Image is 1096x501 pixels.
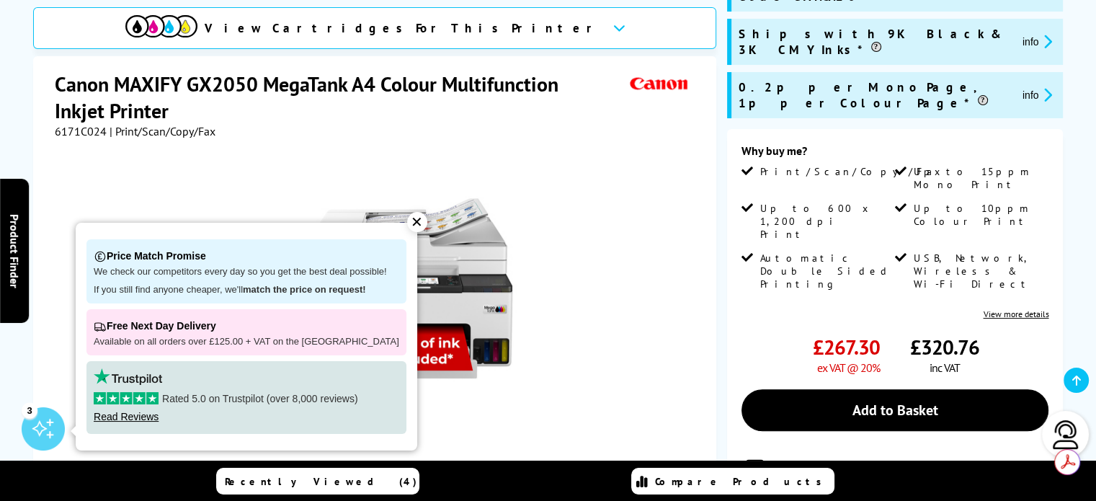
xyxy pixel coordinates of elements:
p: Free Next Day Delivery [94,316,399,336]
button: promo-description [1018,33,1056,50]
span: Compare Products [655,475,829,488]
div: ✕ [407,212,427,232]
img: stars-5.svg [94,392,159,404]
span: Ships with 9K Black & 3K CMY Inks* [739,26,1011,58]
a: Add to Basket [741,389,1049,431]
span: Up to 15ppm Mono Print [914,165,1046,191]
p: Rated 5.0 on Trustpilot (over 8,000 reviews) [94,392,399,405]
a: View more details [983,309,1048,319]
img: View Cartridges [125,15,197,37]
div: 3 [22,402,37,418]
span: 70 In Stock [785,460,910,476]
span: inc VAT [930,360,960,375]
span: 6171C024 [55,124,107,138]
span: 0.2p per Mono Page, 1p per Colour Page* [739,79,1011,111]
span: £267.30 [813,334,880,360]
p: If you still find anyone cheaper, we'll [94,284,399,296]
p: Available on all orders over £125.00 + VAT on the [GEOGRAPHIC_DATA] [94,336,399,348]
p: Price Match Promise [94,247,399,266]
span: Automatic Double Sided Printing [760,252,892,291]
img: trustpilot rating [94,368,162,385]
a: Read Reviews [94,411,159,422]
span: Recently Viewed (4) [225,475,417,488]
span: View Cartridges For This Printer [205,20,601,36]
span: Up to 10ppm Colour Print [914,202,1046,228]
a: Compare Products [631,468,834,495]
a: Recently Viewed (4) [216,468,419,495]
span: USB, Network, Wireless & Wi-Fi Direct [914,252,1046,291]
span: | Print/Scan/Copy/Fax [110,124,215,138]
img: user-headset-light.svg [1051,420,1080,449]
span: ex VAT @ 20% [817,360,880,375]
div: Why buy me? [741,143,1049,165]
img: Canon [626,71,692,97]
h1: Canon MAXIFY GX2050 MegaTank A4 Colour Multifunction Inkjet Printer [55,71,626,124]
img: Canon MAXIFY GX2050 MegaTank [235,167,517,450]
span: Up to 600 x 1,200 dpi Print [760,202,892,241]
strong: match the price on request! [243,284,365,295]
p: We check our competitors every day so you get the best deal possible! [94,266,399,278]
div: for FREE Next Day Delivery [785,460,1049,493]
span: Product Finder [7,213,22,288]
button: promo-description [1018,87,1056,103]
span: Print/Scan/Copy/Fax [760,165,945,178]
span: £320.76 [910,334,979,360]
